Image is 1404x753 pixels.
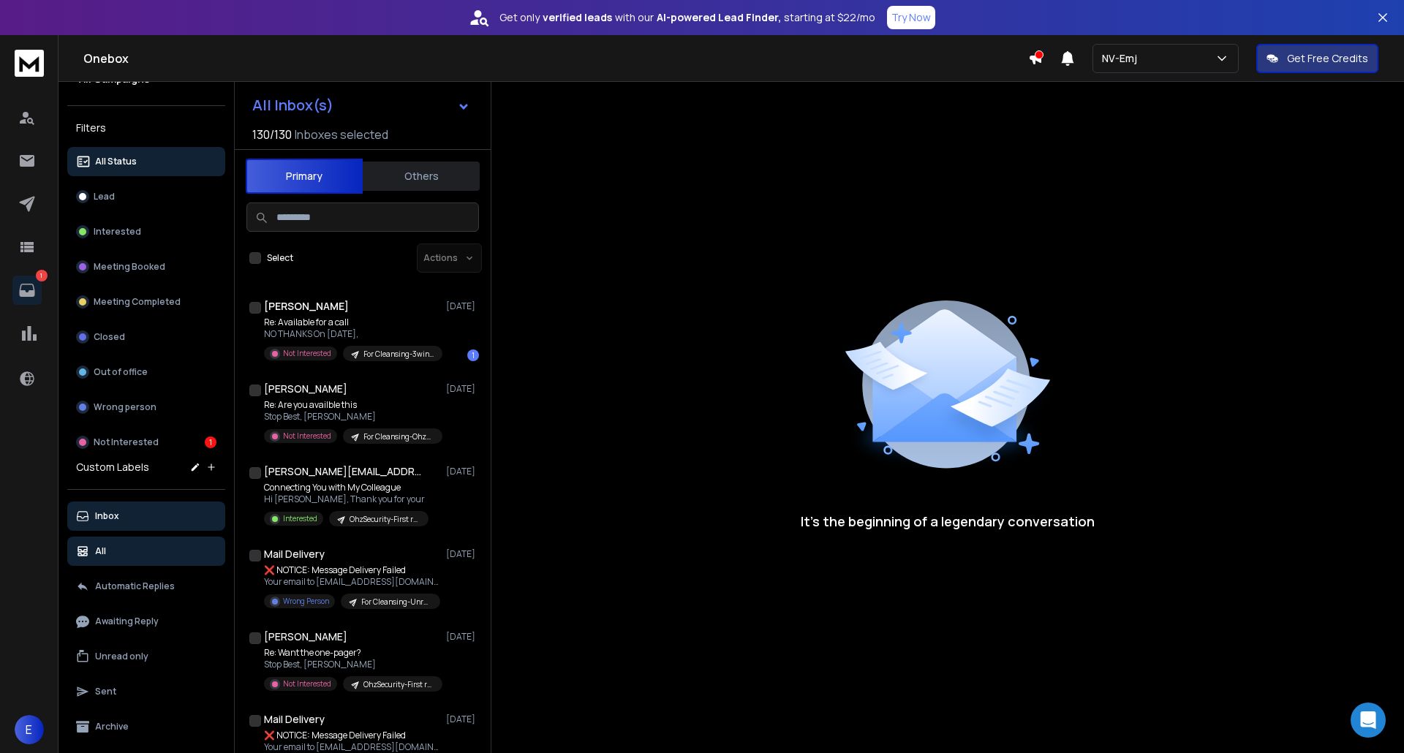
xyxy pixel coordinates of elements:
button: Interested [67,217,225,246]
p: For Cleansing-Unravl-[DATE] [361,597,431,608]
p: Not Interested [94,436,159,448]
button: Try Now [887,6,935,29]
p: Meeting Completed [94,296,181,308]
p: [DATE] [446,300,479,312]
p: NO THANKS On [DATE], [264,328,439,340]
p: Re: Available for a call [264,317,439,328]
button: Inbox [67,502,225,531]
h1: All Inbox(s) [252,98,333,113]
div: Open Intercom Messenger [1351,703,1386,738]
h1: Onebox [83,50,1028,67]
button: Meeting Booked [67,252,225,281]
p: For Cleansing-3wins-[DATE] [363,349,434,360]
h1: [PERSON_NAME] [264,299,349,314]
p: Automatic Replies [95,580,175,592]
div: 1 [467,349,479,361]
p: [DATE] [446,383,479,395]
h1: Mail Delivery [264,712,325,727]
p: Unread only [95,651,148,662]
p: Out of office [94,366,148,378]
p: [DATE] [446,714,479,725]
p: Not Interested [283,348,331,359]
strong: verified leads [543,10,612,25]
p: Sent [95,686,116,697]
h1: [PERSON_NAME] [264,382,347,396]
p: Lead [94,191,115,203]
p: Interested [283,513,317,524]
button: Archive [67,712,225,741]
p: Hi [PERSON_NAME], Thank you for your [264,493,429,505]
p: Get Free Credits [1287,51,1368,66]
p: Re: Are you availble this [264,399,439,411]
p: For Cleansing-OhzSecurity-[DATE] [363,431,434,442]
a: 1 [12,276,42,305]
p: Re: Want the one-pager? [264,647,439,659]
h1: [PERSON_NAME][EMAIL_ADDRESS][DOMAIN_NAME] [264,464,425,479]
div: 1 [205,436,216,448]
h1: [PERSON_NAME] [264,629,347,644]
p: Stop Best, [PERSON_NAME] [264,659,439,670]
button: Lead [67,182,225,211]
p: Stop Best, [PERSON_NAME] [264,411,439,423]
p: Get only with our starting at $22/mo [499,10,875,25]
button: Awaiting Reply [67,607,225,636]
p: [DATE] [446,548,479,560]
img: logo [15,50,44,77]
button: Primary [246,159,363,194]
button: Not Interested1 [67,428,225,457]
p: Try Now [891,10,931,25]
p: [DATE] [446,466,479,477]
p: Meeting Booked [94,261,165,273]
button: All [67,537,225,566]
button: Others [363,160,480,192]
button: Wrong person [67,393,225,422]
p: Wrong Person [283,596,329,607]
p: OhzSecurity-First run-[DATE] [363,679,434,690]
p: ❌ NOTICE: Message Delivery Failed [264,564,439,576]
p: Archive [95,721,129,733]
p: Inbox [95,510,119,522]
p: Connecting You with My Colleague [264,482,429,493]
p: All Status [95,156,137,167]
button: All Status [67,147,225,176]
button: Get Free Credits [1256,44,1378,73]
button: Sent [67,677,225,706]
p: All [95,545,106,557]
p: 1 [36,270,48,281]
h3: Filters [67,118,225,138]
label: Select [267,252,293,264]
p: Wrong person [94,401,156,413]
p: [DATE] [446,631,479,643]
p: Not Interested [283,431,331,442]
p: Closed [94,331,125,343]
h3: Inboxes selected [295,126,388,143]
strong: AI-powered Lead Finder, [657,10,781,25]
button: Closed [67,322,225,352]
button: Unread only [67,642,225,671]
p: Not Interested [283,678,331,689]
button: Automatic Replies [67,572,225,601]
p: Your email to [EMAIL_ADDRESS][DOMAIN_NAME] failed [264,741,439,753]
p: Your email to [EMAIL_ADDRESS][DOMAIN_NAME] failed [264,576,439,588]
p: Awaiting Reply [95,616,159,627]
h3: Custom Labels [76,460,149,474]
h1: Mail Delivery [264,547,325,561]
button: E [15,715,44,744]
button: Out of office [67,357,225,387]
span: 130 / 130 [252,126,292,143]
button: Meeting Completed [67,287,225,317]
p: Interested [94,226,141,238]
button: All Inbox(s) [241,91,482,120]
p: It’s the beginning of a legendary conversation [801,511,1095,531]
p: OhzSecurity-First run-[DATE] [350,514,420,525]
p: NV-Emj [1102,51,1143,66]
p: ❌ NOTICE: Message Delivery Failed [264,730,439,741]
